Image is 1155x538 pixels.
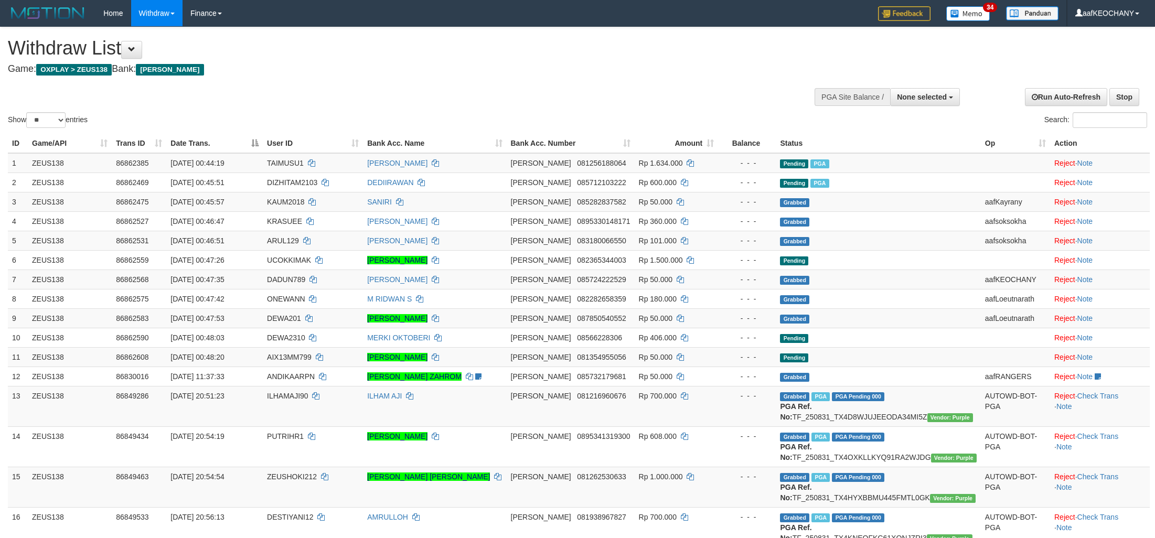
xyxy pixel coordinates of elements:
span: Pending [780,179,808,188]
td: 1 [8,153,28,173]
span: Copy 08566228306 to clipboard [577,333,622,342]
a: Note [1077,333,1093,342]
span: Rp 50.000 [639,353,673,361]
td: ZEUS138 [28,211,112,231]
span: Copy 081216960676 to clipboard [577,392,626,400]
th: Game/API: activate to sort column ascending [28,134,112,153]
span: ZEUSHOKI212 [267,472,317,481]
span: [PERSON_NAME] [511,256,571,264]
a: Note [1056,483,1072,491]
span: Copy 082282658359 to clipboard [577,295,626,303]
span: PGA Pending [832,433,884,442]
a: Reject [1054,392,1075,400]
td: AUTOWD-BOT-PGA [981,386,1050,426]
span: ANDIKAARPN [267,372,315,381]
a: Reject [1054,333,1075,342]
a: [PERSON_NAME] ZAHROM [367,372,462,381]
span: [PERSON_NAME] [511,236,571,245]
img: Button%20Memo.svg [946,6,990,21]
h4: Game: Bank: [8,64,760,74]
span: Copy 085282837582 to clipboard [577,198,626,206]
td: · [1050,347,1150,367]
td: ZEUS138 [28,347,112,367]
td: · [1050,270,1150,289]
span: [DATE] 00:47:35 [170,275,224,284]
td: 12 [8,367,28,386]
label: Search: [1044,112,1147,128]
div: - - - [722,294,772,304]
th: ID [8,134,28,153]
span: 86862559 [116,256,148,264]
span: [DATE] 00:48:03 [170,333,224,342]
img: MOTION_logo.png [8,5,88,21]
span: [DATE] 11:37:33 [170,372,224,381]
a: M RIDWAN S [367,295,412,303]
span: 86849463 [116,472,148,481]
a: SANIRI [367,198,392,206]
td: ZEUS138 [28,173,112,192]
span: Rp 608.000 [639,432,677,440]
span: Marked by aafRornrotha [811,433,830,442]
a: Note [1077,275,1093,284]
a: Note [1077,236,1093,245]
th: Op: activate to sort column ascending [981,134,1050,153]
span: [PERSON_NAME] [511,178,571,187]
span: [DATE] 20:54:54 [170,472,224,481]
span: Marked by aafRornrotha [811,473,830,482]
a: Check Trans [1077,472,1119,481]
td: · [1050,231,1150,250]
span: Rp 406.000 [639,333,677,342]
td: ZEUS138 [28,250,112,270]
a: [PERSON_NAME] [PERSON_NAME] [367,472,490,481]
div: - - - [722,431,772,442]
td: ZEUS138 [28,426,112,467]
div: - - - [722,371,772,382]
div: - - - [722,235,772,246]
th: Bank Acc. Number: activate to sort column ascending [507,134,635,153]
th: Date Trans.: activate to sort column descending [166,134,263,153]
span: [PERSON_NAME] [511,159,571,167]
span: DIZHITAM2103 [267,178,317,187]
span: Pending [780,334,808,343]
a: Reject [1054,275,1075,284]
span: 86862531 [116,236,148,245]
span: [DATE] 20:56:13 [170,513,224,521]
span: [PERSON_NAME] [511,353,571,361]
td: aafKEOCHANY [981,270,1050,289]
td: · [1050,308,1150,328]
a: DEDIIRAWAN [367,178,413,187]
select: Showentries [26,112,66,128]
td: ZEUS138 [28,231,112,250]
td: aafRANGERS [981,367,1050,386]
img: Feedback.jpg [878,6,931,21]
div: - - - [722,177,772,188]
a: [PERSON_NAME] [367,159,427,167]
td: 13 [8,386,28,426]
a: Note [1056,402,1072,411]
span: PGA Pending [832,473,884,482]
td: ZEUS138 [28,289,112,308]
span: [DATE] 00:47:26 [170,256,224,264]
a: Note [1077,159,1093,167]
a: AMRULLOH [367,513,408,521]
span: [DATE] 20:54:19 [170,432,224,440]
span: Grabbed [780,237,809,246]
span: PUTRIHR1 [267,432,304,440]
span: Pending [780,353,808,362]
td: ZEUS138 [28,308,112,328]
a: Check Trans [1077,513,1119,521]
span: [PERSON_NAME] [511,372,571,381]
span: [PERSON_NAME] [511,333,571,342]
span: Rp 700.000 [639,392,677,400]
label: Show entries [8,112,88,128]
div: - - - [722,391,772,401]
span: DEWA2310 [267,333,305,342]
span: 86862575 [116,295,148,303]
td: · · [1050,467,1150,507]
td: 9 [8,308,28,328]
th: Status [776,134,980,153]
span: None selected [897,93,947,101]
span: Rp 101.000 [639,236,677,245]
td: 5 [8,231,28,250]
span: [PERSON_NAME] [511,432,571,440]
